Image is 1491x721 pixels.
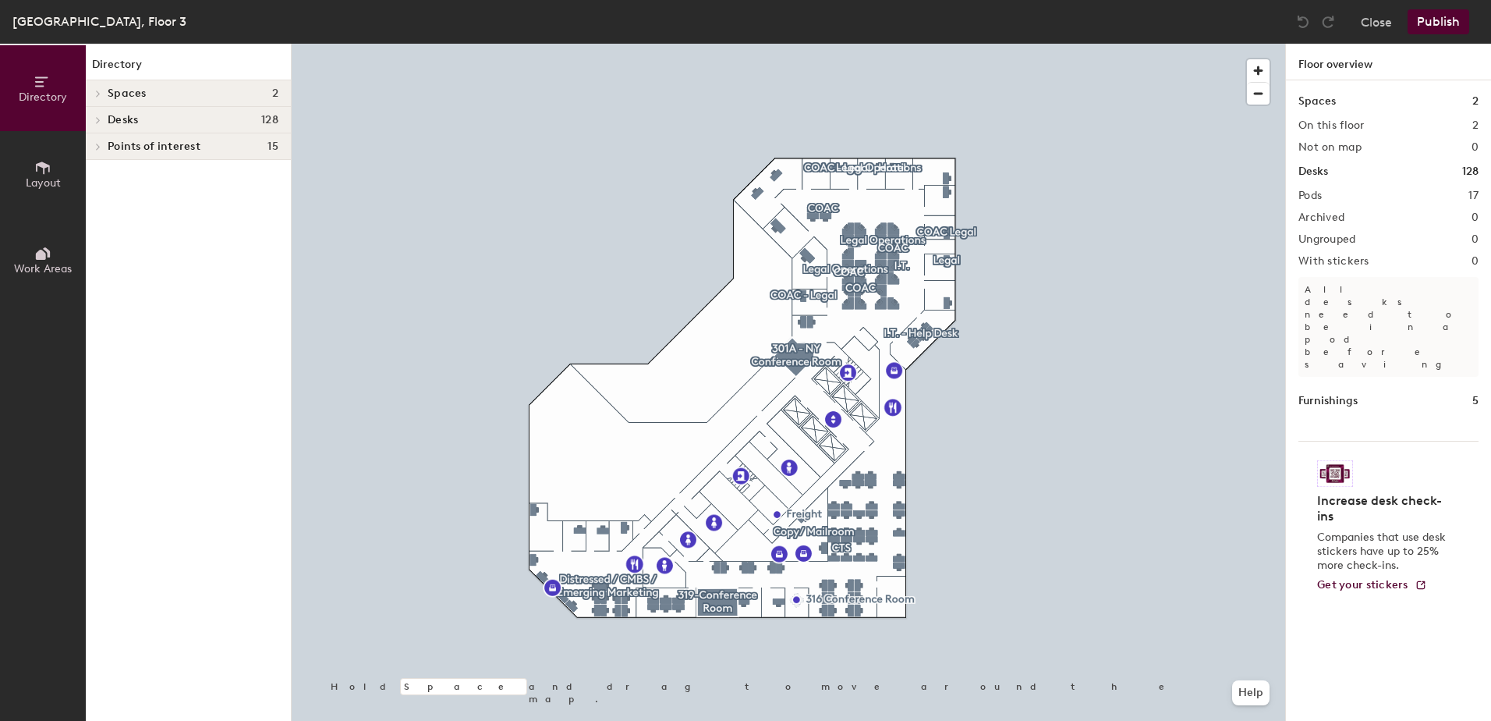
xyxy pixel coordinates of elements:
[1472,255,1479,268] h2: 0
[1298,277,1479,377] p: All desks need to be in a pod before saving
[1298,190,1322,202] h2: Pods
[108,140,200,153] span: Points of interest
[1298,255,1369,268] h2: With stickers
[1472,233,1479,246] h2: 0
[108,114,138,126] span: Desks
[108,87,147,100] span: Spaces
[1472,119,1479,132] h2: 2
[1298,392,1358,410] h1: Furnishings
[1298,119,1365,132] h2: On this floor
[1298,163,1328,180] h1: Desks
[26,176,61,190] span: Layout
[1472,392,1479,410] h1: 5
[1320,14,1336,30] img: Redo
[1472,93,1479,110] h1: 2
[1472,211,1479,224] h2: 0
[261,114,278,126] span: 128
[1298,141,1362,154] h2: Not on map
[1317,460,1353,487] img: Sticker logo
[86,56,291,80] h1: Directory
[1295,14,1311,30] img: Undo
[1317,531,1450,573] p: Companies that use desk stickers have up to 25% more check-ins.
[267,140,278,153] span: 15
[12,12,186,31] div: [GEOGRAPHIC_DATA], Floor 3
[1298,93,1336,110] h1: Spaces
[272,87,278,100] span: 2
[19,91,67,104] span: Directory
[1462,163,1479,180] h1: 128
[1317,493,1450,524] h4: Increase desk check-ins
[1298,233,1356,246] h2: Ungrouped
[1361,9,1392,34] button: Close
[1468,190,1479,202] h2: 17
[1408,9,1469,34] button: Publish
[1317,579,1427,592] a: Get your stickers
[14,262,72,275] span: Work Areas
[1317,578,1408,591] span: Get your stickers
[1232,680,1270,705] button: Help
[1298,211,1344,224] h2: Archived
[1286,44,1491,80] h1: Floor overview
[1472,141,1479,154] h2: 0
